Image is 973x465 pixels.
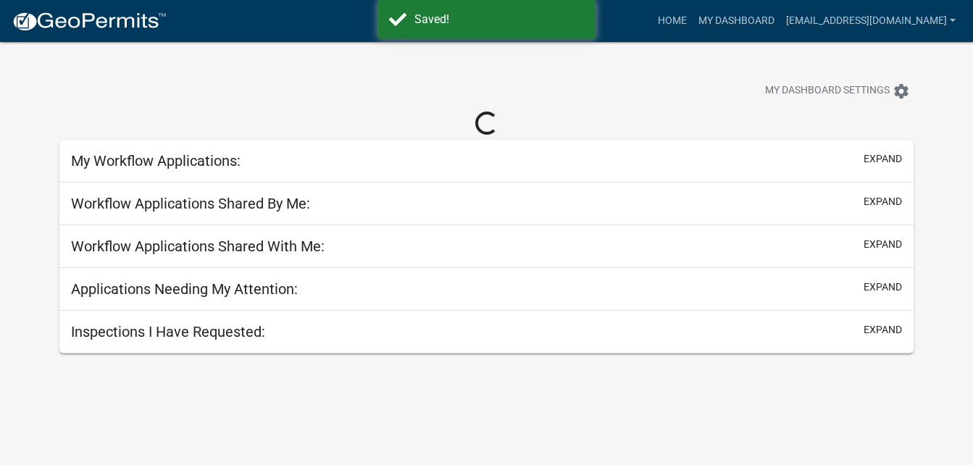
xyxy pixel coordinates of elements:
h5: Applications Needing My Attention: [71,280,298,298]
span: My Dashboard Settings [765,83,890,100]
button: expand [864,280,902,295]
h5: Workflow Applications Shared By Me: [71,195,310,212]
h5: Workflow Applications Shared With Me: [71,238,325,255]
button: expand [864,322,902,338]
a: [EMAIL_ADDRESS][DOMAIN_NAME] [780,7,961,35]
h5: Inspections I Have Requested: [71,323,265,340]
div: Saved! [414,11,585,28]
button: expand [864,194,902,209]
button: expand [864,151,902,167]
button: expand [864,237,902,252]
i: settings [893,83,910,100]
h5: My Workflow Applications: [71,152,241,169]
a: My Dashboard [693,7,780,35]
button: My Dashboard Settingssettings [753,77,922,105]
a: Home [652,7,693,35]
